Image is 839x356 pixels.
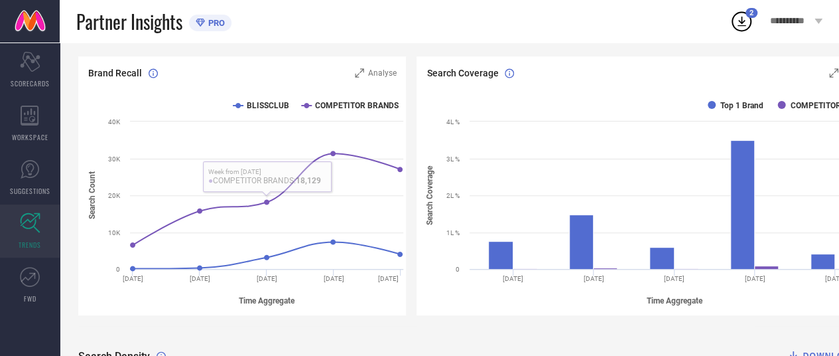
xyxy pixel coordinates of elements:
tspan: Time Aggregate [239,296,295,306]
text: 0 [116,266,120,273]
text: 2L % [446,192,460,199]
span: FWD [24,294,36,304]
span: SCORECARDS [11,78,50,88]
text: 3L % [446,155,460,163]
text: 1L % [446,229,460,236]
text: BLISSCLUB [247,101,289,110]
span: 2 [749,9,753,17]
span: Brand Recall [88,68,142,78]
span: WORKSPACE [12,132,48,142]
span: Search Coverage [426,68,498,78]
text: [DATE] [257,275,277,282]
text: [DATE] [664,275,684,282]
tspan: Search Count [88,171,97,219]
text: [DATE] [378,275,399,282]
text: Top 1 Brand [720,101,763,110]
span: PRO [205,18,225,28]
span: Analyse [367,68,396,78]
text: [DATE] [123,275,143,282]
span: TRENDS [19,240,41,250]
div: Open download list [730,9,753,33]
svg: Zoom [829,68,838,78]
text: [DATE] [745,275,765,282]
text: COMPETITOR BRANDS [315,101,399,110]
text: 30K [108,155,121,163]
span: SUGGESTIONS [10,186,50,196]
text: 40K [108,118,121,126]
text: [DATE] [323,275,344,282]
svg: Zoom [355,68,364,78]
text: 10K [108,229,121,236]
text: [DATE] [190,275,210,282]
text: 20K [108,192,121,199]
span: Partner Insights [76,8,182,35]
tspan: Search Coverage [426,165,435,225]
text: [DATE] [503,275,523,282]
text: [DATE] [584,275,604,282]
text: 0 [456,266,460,273]
tspan: Time Aggregate [647,296,703,306]
text: 4L % [446,118,460,126]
